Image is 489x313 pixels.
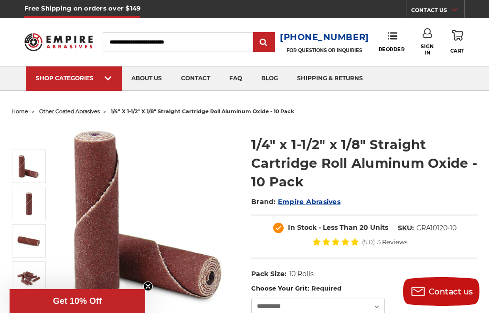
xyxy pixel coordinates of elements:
span: - Less Than [319,223,358,232]
a: Reorder [379,32,405,52]
img: Cartridge Roll 1/4" x 1-1/2" x 1/8" Straight [60,125,238,303]
img: Cartridge Roll 1/4" x 1-1/2" x 1/8" Strait Aluminum Oxide [17,266,41,290]
img: Cartridge Roll 1/4" x 1-1/2" x 1/8" Straight [17,154,41,178]
span: Get 10% Off [53,296,102,306]
img: Cartridge Roll 1/4" x 1-1/2" x 1/8" Straight A/O [17,229,41,253]
img: Empire Abrasives [24,29,92,55]
span: (5.0) [362,239,375,245]
dd: 10 Rolls [289,269,314,279]
a: other coated abrasives [39,108,100,115]
span: Cart [450,48,465,54]
input: Submit [255,33,274,52]
div: SHOP CATEGORIES [36,75,112,82]
h1: 1/4" x 1-1/2" x 1/8" Straight Cartridge Roll Aluminum Oxide - 10 Pack [251,135,478,191]
label: Choose Your Grit: [251,284,478,293]
span: Units [370,223,388,232]
a: Empire Abrasives [278,197,340,206]
button: Contact us [403,277,479,306]
img: Cartridge Roll 1/4" x 1-1/2" x 1/8" Straight [17,192,41,216]
a: [PHONE_NUMBER] [280,31,369,44]
dt: SKU: [398,223,414,233]
span: Contact us [429,287,473,296]
span: In Stock [288,223,317,232]
a: Cart [450,28,465,55]
span: 3 Reviews [377,239,407,245]
span: Brand: [251,197,276,206]
a: about us [122,66,171,91]
span: Sign In [417,43,437,56]
dt: Pack Size: [251,269,287,279]
a: contact [171,66,220,91]
a: shipping & returns [287,66,372,91]
a: home [11,108,28,115]
span: 1/4" x 1-1/2" x 1/8" straight cartridge roll aluminum oxide - 10 pack [111,108,294,115]
span: 20 [360,223,368,232]
span: Reorder [379,46,405,53]
small: Required [311,284,341,292]
p: FOR QUESTIONS OR INQUIRIES [280,47,369,54]
a: faq [220,66,252,91]
dd: CRA10120-10 [416,223,457,233]
div: Get 10% OffClose teaser [10,289,145,313]
button: Close teaser [143,281,153,291]
a: CONTACT US [411,5,464,18]
a: blog [252,66,287,91]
